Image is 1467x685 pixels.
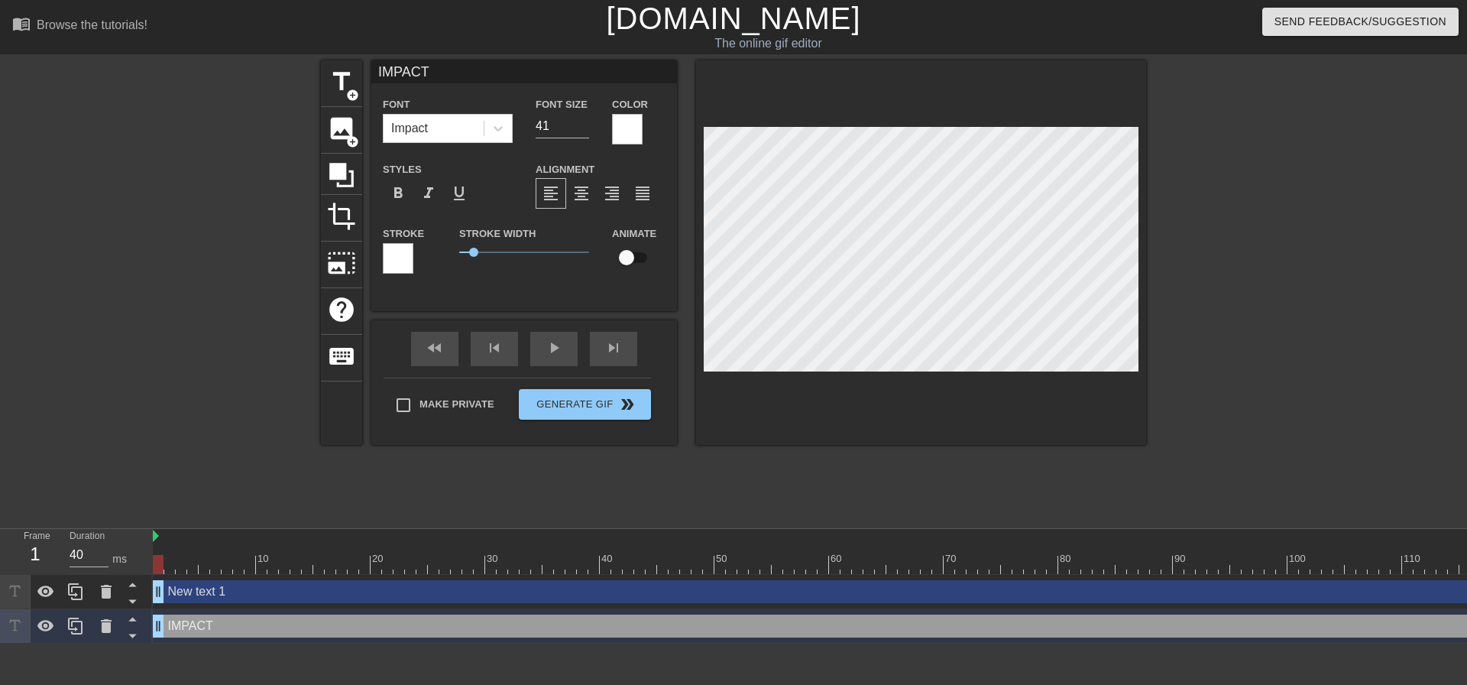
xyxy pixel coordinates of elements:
div: The online gif editor [497,34,1040,53]
span: format_align_center [572,184,591,203]
div: 50 [716,551,730,567]
span: add_circle [346,89,359,102]
span: Send Feedback/Suggestion [1274,12,1446,31]
button: Generate Gif [519,389,651,420]
a: [DOMAIN_NAME] [606,2,860,35]
span: format_underline [450,184,468,203]
span: crop [327,202,356,231]
label: Animate [612,226,656,242]
div: 80 [1060,551,1074,567]
div: 10 [257,551,271,567]
span: format_bold [389,184,407,203]
div: 90 [1174,551,1188,567]
span: drag_handle [151,618,166,634]
label: Stroke Width [459,226,536,242]
label: Font Size [536,97,588,112]
span: keyboard [327,342,356,371]
span: format_align_justify [633,184,652,203]
div: 30 [487,551,500,567]
div: 20 [372,551,386,567]
span: menu_book [12,15,31,33]
span: help [327,295,356,324]
span: photo_size_select_large [327,248,356,278]
button: Send Feedback/Suggestion [1262,8,1459,36]
div: Frame [12,529,58,573]
label: Duration [70,532,105,541]
label: Stroke [383,226,424,242]
span: Make Private [419,397,494,412]
div: Impact [391,119,428,138]
div: 40 [601,551,615,567]
a: Browse the tutorials! [12,15,147,38]
div: 110 [1404,551,1423,567]
span: skip_next [604,339,623,357]
span: format_italic [419,184,438,203]
span: add_circle [346,135,359,148]
span: double_arrow [618,395,636,414]
div: 100 [1289,551,1308,567]
label: Font [383,97,410,112]
label: Alignment [536,162,594,177]
span: fast_rewind [426,339,444,357]
span: drag_handle [151,584,166,599]
span: play_arrow [545,339,563,357]
div: 1 [24,541,47,568]
span: format_align_left [542,184,560,203]
span: Generate Gif [525,395,645,414]
span: skip_previous [485,339,504,357]
div: 70 [945,551,959,567]
label: Color [612,97,648,112]
label: Styles [383,162,422,177]
div: ms [112,551,127,567]
div: 60 [831,551,844,567]
span: image [327,114,356,143]
span: format_align_right [603,184,621,203]
span: title [327,67,356,96]
div: Browse the tutorials! [37,18,147,31]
